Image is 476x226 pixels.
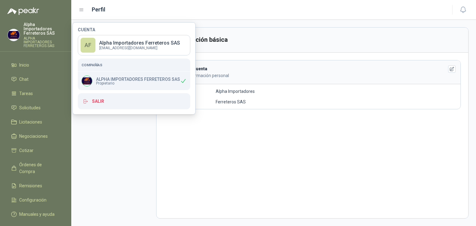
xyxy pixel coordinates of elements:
[96,81,180,85] span: Propietario
[7,102,64,114] a: Solicitudes
[78,35,190,55] a: AFAlpha Importadores Ferreteros SAS[EMAIL_ADDRESS][DOMAIN_NAME]
[96,77,180,81] p: ALPHA IMPORTADORES FERRETEROS SAS
[7,7,39,15] img: Logo peakr
[7,88,64,99] a: Tareas
[92,5,105,14] h1: Perfil
[19,197,46,203] span: Configuración
[19,182,42,189] span: Remisiones
[7,73,64,85] a: Chat
[19,161,58,175] span: Órdenes de Compra
[7,59,64,71] a: Inicio
[19,119,42,125] span: Licitaciones
[216,98,246,105] p: Ferreteros SAS
[24,37,64,48] p: ALPHA IMPORTADORES FERRETEROS SAS
[19,147,33,154] span: Cotizar
[82,62,187,68] h5: Compañías
[187,72,434,79] p: Información personal
[7,116,64,128] a: Licitaciones
[7,180,64,192] a: Remisiones
[7,194,64,206] a: Configuración
[216,88,255,95] p: Alpha Importadores
[99,41,180,46] p: Alpha Importadores Ferreteros SAS
[19,62,29,68] span: Inicio
[19,90,33,97] span: Tareas
[78,93,190,109] button: Salir
[99,46,180,50] p: [EMAIL_ADDRESS][DOMAIN_NAME]
[82,76,92,86] img: Company Logo
[19,76,29,83] span: Chat
[78,72,190,90] div: Company LogoALPHA IMPORTADORES FERRETEROS SASPropietario
[19,104,41,111] span: Solicitudes
[24,22,64,35] p: Alpha Importadores Ferreteros SAS
[7,145,64,156] a: Cotizar
[19,211,55,218] span: Manuales y ayuda
[8,29,20,41] img: Company Logo
[7,208,64,220] a: Manuales y ayuda
[81,38,95,53] div: AF
[78,28,190,32] h4: Cuenta
[7,130,64,142] a: Negociaciones
[7,159,64,177] a: Órdenes de Compra
[19,133,48,140] span: Negociaciones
